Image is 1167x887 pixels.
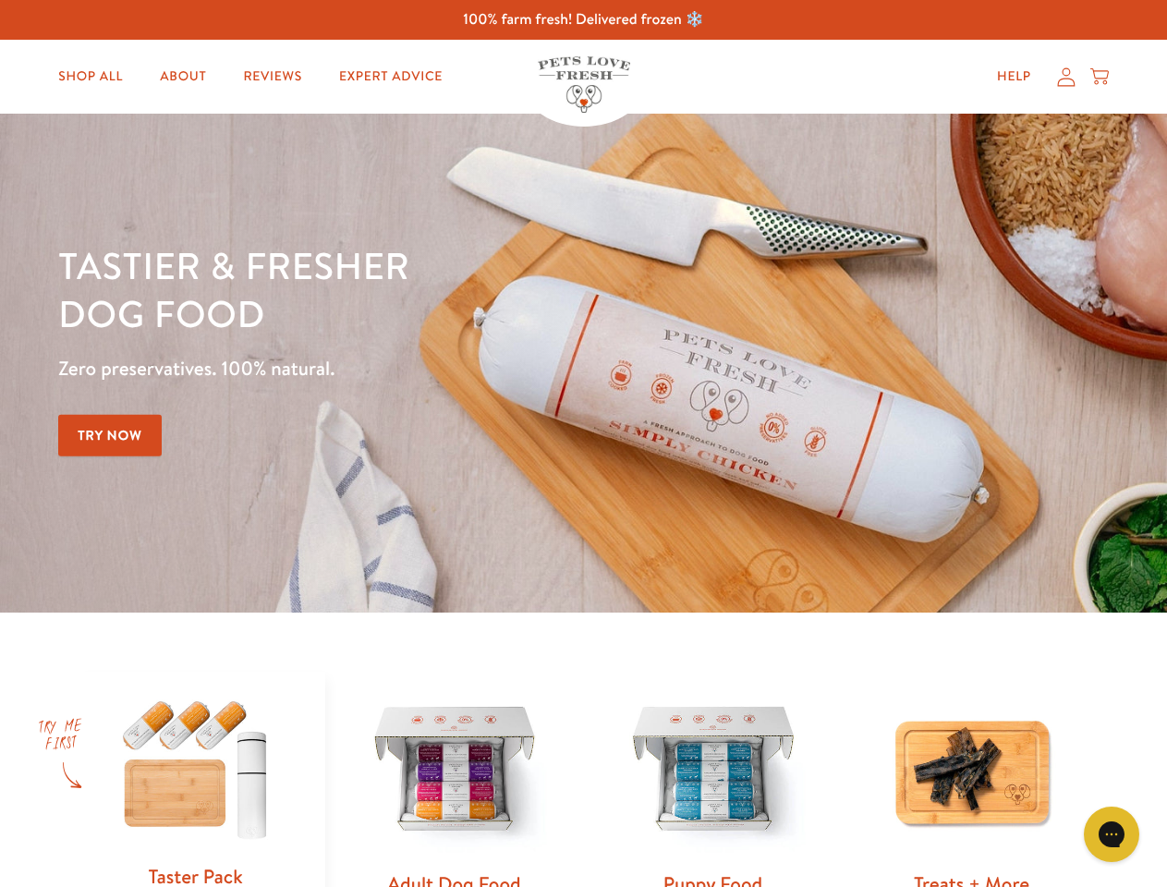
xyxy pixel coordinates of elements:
[43,58,138,95] a: Shop All
[145,58,221,95] a: About
[1075,800,1149,869] iframe: Gorgias live chat messenger
[228,58,316,95] a: Reviews
[58,241,759,337] h1: Tastier & fresher dog food
[982,58,1046,95] a: Help
[324,58,457,95] a: Expert Advice
[538,56,630,113] img: Pets Love Fresh
[58,352,759,385] p: Zero preservatives. 100% natural.
[58,415,162,456] a: Try Now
